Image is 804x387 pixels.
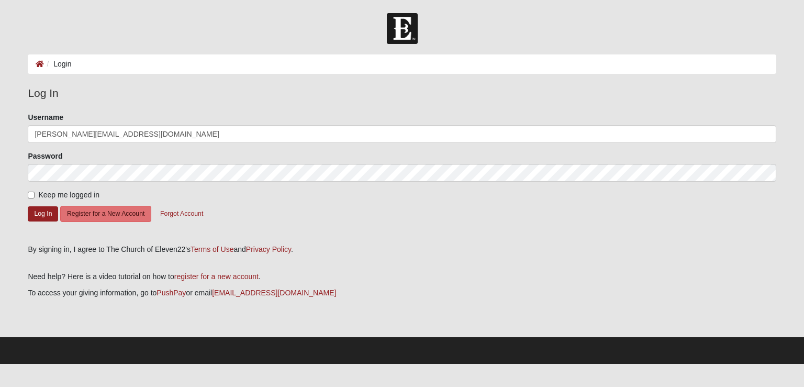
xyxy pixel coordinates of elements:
button: Log In [28,206,58,222]
a: register for a new account [174,272,259,281]
a: Terms of Use [191,245,233,253]
label: Username [28,112,63,123]
span: Keep me logged in [38,191,99,199]
a: PushPay [157,289,186,297]
li: Login [44,59,71,70]
button: Register for a New Account [60,206,151,222]
legend: Log In [28,85,776,102]
div: By signing in, I agree to The Church of Eleven22's and . [28,244,776,255]
a: [EMAIL_ADDRESS][DOMAIN_NAME] [212,289,336,297]
p: To access your giving information, go to or email [28,288,776,298]
img: Church of Eleven22 Logo [387,13,418,44]
p: Need help? Here is a video tutorial on how to . [28,271,776,282]
a: Privacy Policy [246,245,291,253]
button: Forgot Account [153,206,210,222]
input: Keep me logged in [28,192,35,198]
label: Password [28,151,62,161]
